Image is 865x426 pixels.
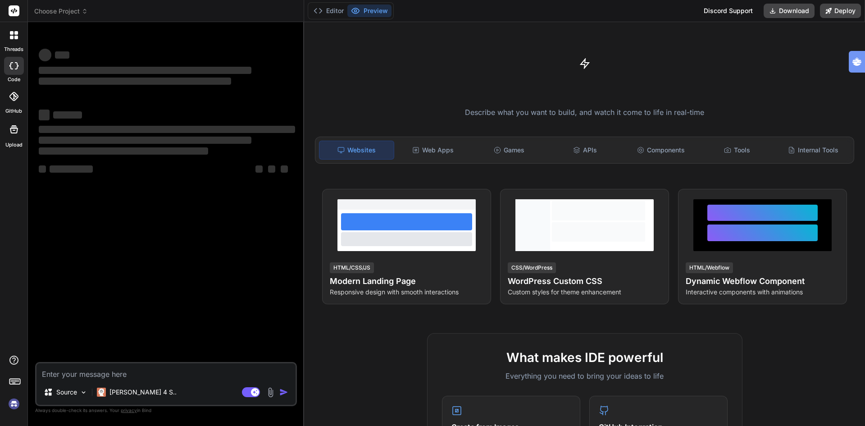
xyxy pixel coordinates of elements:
[330,288,483,297] p: Responsive design with smooth interactions
[5,141,23,149] label: Upload
[53,111,82,119] span: ‌
[55,51,69,59] span: ‌
[281,165,288,173] span: ‌
[442,371,728,381] p: Everything you need to bring your ideas to life
[396,141,470,160] div: Web Apps
[700,141,774,160] div: Tools
[279,388,288,397] img: icon
[8,76,20,83] label: code
[39,110,50,120] span: ‌
[624,141,698,160] div: Components
[6,396,22,412] img: signin
[5,107,22,115] label: GitHub
[319,141,394,160] div: Websites
[686,262,733,273] div: HTML/Webflow
[35,406,297,415] p: Always double-check its answers. Your in Bind
[39,147,208,155] span: ‌
[39,49,51,61] span: ‌
[39,126,295,133] span: ‌
[39,137,251,144] span: ‌
[109,388,177,397] p: [PERSON_NAME] 4 S..
[268,165,275,173] span: ‌
[4,46,23,53] label: threads
[764,4,815,18] button: Download
[508,288,661,297] p: Custom styles for theme enhancement
[686,288,839,297] p: Interactive components with animations
[442,348,728,367] h2: What makes IDE powerful
[508,275,661,288] h4: WordPress Custom CSS
[330,262,374,273] div: HTML/CSS/JS
[265,387,276,398] img: attachment
[548,141,622,160] div: APIs
[39,165,46,173] span: ‌
[330,275,483,288] h4: Modern Landing Page
[310,107,860,119] p: Describe what you want to build, and watch it come to life in real-time
[56,388,77,397] p: Source
[310,5,347,17] button: Editor
[820,4,861,18] button: Deploy
[472,141,546,160] div: Games
[80,389,87,396] img: Pick Models
[255,165,263,173] span: ‌
[347,5,392,17] button: Preview
[698,4,758,18] div: Discord Support
[39,67,251,74] span: ‌
[776,141,850,160] div: Internal Tools
[34,7,88,16] span: Choose Project
[508,262,556,273] div: CSS/WordPress
[121,408,137,413] span: privacy
[39,78,231,85] span: ‌
[310,85,860,101] h1: Turn ideas into code instantly
[97,388,106,397] img: Claude 4 Sonnet
[50,165,93,173] span: ‌
[686,275,839,288] h4: Dynamic Webflow Component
